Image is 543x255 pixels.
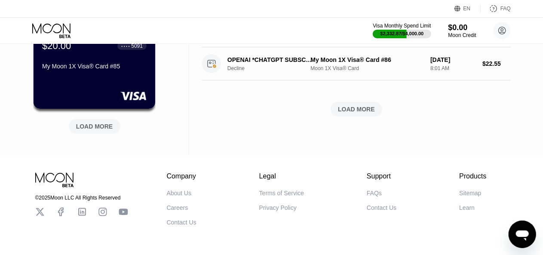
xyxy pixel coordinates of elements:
div: 8:01 AM [430,65,476,71]
div: Contact Us [367,204,396,211]
div: © 2025 Moon LLC All Rights Reserved [35,195,128,201]
div: Company [167,172,196,180]
div: EN [454,4,481,13]
div: Careers [167,204,188,211]
div: OPENAI *CHATGPT SUBSCR [PHONE_NUMBER] IE [227,56,313,63]
div: 5091 [131,43,143,49]
div: Learn [459,204,475,211]
div: $2,332.87 / $4,000.00 [380,31,424,36]
div: Terms of Service [259,190,304,197]
div: OPENAI *CHATGPT SUBSCR [PHONE_NUMBER] IEDeclineMy Moon 1X Visa® Card #86Moon 1X Visa® Card[DATE]8... [202,47,511,80]
div: About Us [167,190,192,197]
div: [DATE] [430,56,476,63]
div: Sitemap [459,190,481,197]
div: $0.00Moon Credit [448,23,476,38]
div: LOAD MORE [62,116,127,134]
div: Support [367,172,396,180]
div: Visa Monthly Spend Limit$2,332.87/$4,000.00 [373,23,431,38]
div: Moon 1X Visa® Card [310,65,423,71]
div: My Moon 1X Visa® Card #85 [42,63,147,70]
div: $20.00● ● ● ●5091My Moon 1X Visa® Card #85 [34,32,155,109]
div: $0.00 [448,23,476,32]
div: FAQs [367,190,382,197]
div: LOAD MORE [76,123,113,130]
div: FAQ [500,6,511,12]
div: Privacy Policy [259,204,297,211]
div: My Moon 1X Visa® Card #86 [310,56,423,63]
div: Products [459,172,486,180]
div: Visa Monthly Spend Limit [373,23,431,29]
div: Moon Credit [448,32,476,38]
div: LOAD MORE [202,102,511,117]
div: $20.00 [42,40,71,52]
div: Contact Us [167,219,196,226]
div: FAQ [481,4,511,13]
div: ● ● ● ● [121,45,130,47]
div: Decline [227,65,319,71]
iframe: Button to launch messaging window [509,221,536,248]
div: $22.55 [482,60,511,67]
div: Legal [259,172,304,180]
div: LOAD MORE [338,105,375,113]
div: EN [463,6,471,12]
